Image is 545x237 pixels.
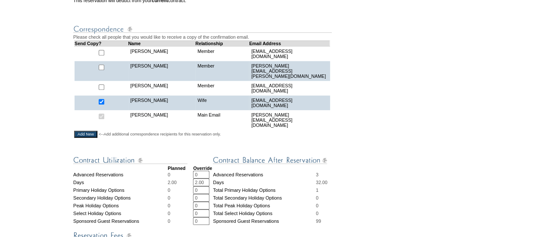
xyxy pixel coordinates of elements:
[213,171,316,179] td: Advanced Reservations
[128,40,195,46] td: Name
[249,61,330,81] td: [PERSON_NAME][EMAIL_ADDRESS][PERSON_NAME][DOMAIN_NAME]
[316,180,327,185] span: 32.00
[249,110,330,130] td: [PERSON_NAME][EMAIL_ADDRESS][DOMAIN_NAME]
[168,180,177,185] span: 2.00
[73,179,168,186] td: Days
[249,81,330,95] td: [EMAIL_ADDRESS][DOMAIN_NAME]
[213,155,327,166] img: Contract Balance After Reservation
[73,209,168,217] td: Select Holiday Options
[249,46,330,61] td: [EMAIL_ADDRESS][DOMAIN_NAME]
[213,179,316,186] td: Days
[195,61,249,81] td: Member
[193,166,212,171] strong: Override
[316,203,318,208] span: 0
[128,95,195,110] td: [PERSON_NAME]
[73,34,249,40] span: Please check all people that you would like to receive a copy of the confirmation email.
[168,172,170,177] span: 0
[316,211,318,216] span: 0
[168,211,170,216] span: 0
[213,194,316,202] td: Total Secondary Holiday Options
[249,95,330,110] td: [EMAIL_ADDRESS][DOMAIN_NAME]
[73,155,187,166] img: Contract Utilization
[73,171,168,179] td: Advanced Reservations
[75,40,128,46] td: Send Copy?
[128,81,195,95] td: [PERSON_NAME]
[73,217,168,225] td: Sponsored Guest Reservations
[73,194,168,202] td: Secondary Holiday Options
[249,40,330,46] td: Email Address
[99,132,221,137] span: <--Add additional correspondence recipients for this reservation only.
[168,166,185,171] strong: Planned
[316,188,318,193] span: 1
[213,186,316,194] td: Total Primary Holiday Options
[316,172,318,177] span: 3
[316,195,318,200] span: 0
[128,61,195,81] td: [PERSON_NAME]
[213,202,316,209] td: Total Peak Holiday Options
[168,203,170,208] span: 0
[168,188,170,193] span: 0
[73,202,168,209] td: Peak Holiday Options
[195,40,249,46] td: Relationship
[195,95,249,110] td: Wife
[195,81,249,95] td: Member
[213,217,316,225] td: Sponsored Guest Reservations
[213,209,316,217] td: Total Select Holiday Options
[128,110,195,130] td: [PERSON_NAME]
[195,110,249,130] td: Main Email
[128,46,195,61] td: [PERSON_NAME]
[316,219,321,224] span: 99
[168,219,170,224] span: 0
[195,46,249,61] td: Member
[73,186,168,194] td: Primary Holiday Options
[74,131,97,138] input: Add New
[168,195,170,200] span: 0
